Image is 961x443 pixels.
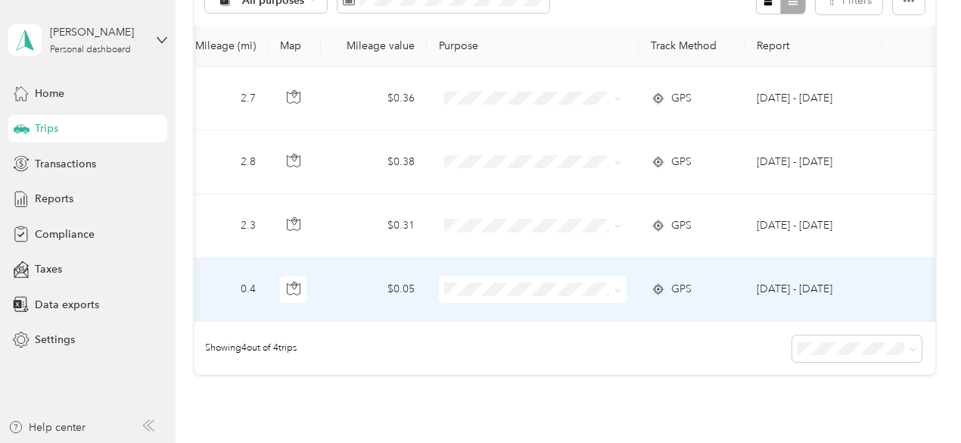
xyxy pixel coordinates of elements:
span: Trips [35,120,58,136]
span: Home [35,86,64,101]
span: GPS [671,90,692,107]
th: Mileage (mi) [168,25,268,67]
th: Mileage value [321,25,427,67]
td: $0.38 [321,130,427,194]
td: 0.4 [168,258,268,322]
td: 2.8 [168,130,268,194]
td: 2.7 [168,67,268,130]
th: Map [268,25,321,67]
td: $0.36 [321,67,427,130]
td: 2.3 [168,195,268,258]
span: Settings [35,332,75,348]
td: Sep 16 - 30, 2025 [745,130,882,194]
th: Purpose [427,25,639,67]
td: Sep 16 - 30, 2025 [745,195,882,258]
td: $0.31 [321,195,427,258]
div: Personal dashboard [50,45,131,55]
iframe: Everlance-gr Chat Button Frame [876,358,961,443]
span: Compliance [35,226,95,242]
th: Track Method [639,25,745,67]
td: Sep 16 - 30, 2025 [745,258,882,322]
span: Transactions [35,156,96,172]
span: Data exports [35,297,99,313]
span: GPS [671,217,692,234]
span: Taxes [35,261,62,277]
div: [PERSON_NAME] [50,24,145,40]
td: $0.05 [321,258,427,322]
span: GPS [671,154,692,170]
button: Help center [8,420,86,435]
td: Sep 16 - 30, 2025 [745,67,882,130]
th: Report [745,25,882,67]
span: Reports [35,191,73,207]
span: GPS [671,281,692,298]
span: Showing 4 out of 4 trips [194,342,297,355]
